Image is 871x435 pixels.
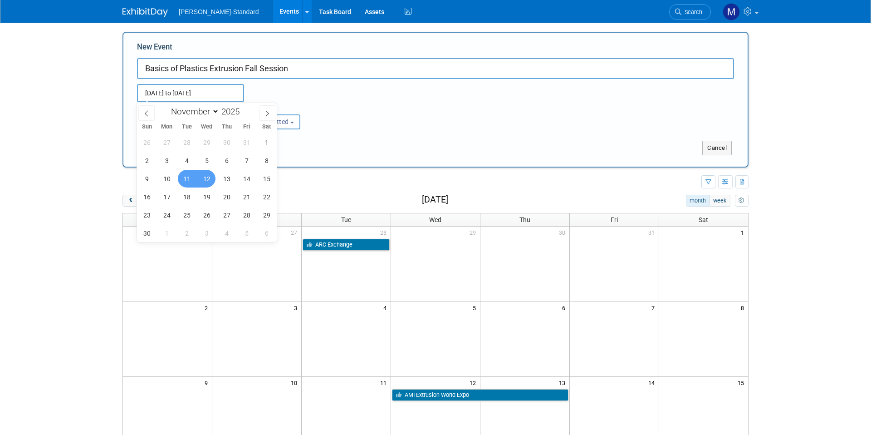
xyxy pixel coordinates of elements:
span: [PERSON_NAME]-Standard [179,8,259,15]
span: December 5, 2025 [238,224,255,242]
span: Fri [237,124,257,130]
span: November 7, 2025 [238,152,255,169]
span: Tue [177,124,197,130]
span: December 2, 2025 [178,224,196,242]
span: Tue [341,216,351,223]
span: December 1, 2025 [158,224,176,242]
span: 8 [740,302,748,313]
span: October 27, 2025 [158,133,176,151]
span: November 24, 2025 [158,206,176,224]
span: November 11, 2025 [178,170,196,188]
span: 6 [561,302,569,313]
span: November 6, 2025 [218,152,235,169]
span: November 4, 2025 [178,152,196,169]
span: October 29, 2025 [198,133,215,151]
span: November 2, 2025 [138,152,156,169]
span: November 19, 2025 [198,188,215,206]
div: Participation: [239,102,327,114]
span: 5 [472,302,480,313]
span: 3 [293,302,301,313]
span: October 26, 2025 [138,133,156,151]
span: November 13, 2025 [218,170,235,188]
span: 9 [204,377,212,388]
span: November 22, 2025 [258,188,275,206]
span: 1 [740,227,748,238]
span: December 6, 2025 [258,224,275,242]
span: October 28, 2025 [178,133,196,151]
span: November 8, 2025 [258,152,275,169]
span: 13 [558,377,569,388]
span: November 29, 2025 [258,206,275,224]
span: November 30, 2025 [138,224,156,242]
img: Michael Crawford [723,3,740,20]
span: Sat [257,124,277,130]
span: Sat [699,216,708,223]
a: AMI Extrusion World Expo [392,389,568,401]
span: October 30, 2025 [218,133,235,151]
span: November 20, 2025 [218,188,235,206]
span: 27 [290,227,301,238]
label: New Event [137,42,172,56]
img: ExhibitDay [122,8,168,17]
button: month [686,195,710,207]
span: November 3, 2025 [158,152,176,169]
span: 29 [469,227,480,238]
span: 7 [651,302,659,313]
input: Start Date - End Date [137,84,244,102]
span: Fri [611,216,618,223]
a: ARC Exchange [303,239,390,251]
span: 14 [647,377,659,388]
span: Mon [157,124,177,130]
span: November 15, 2025 [258,170,275,188]
span: November 23, 2025 [138,206,156,224]
span: Sun [137,124,157,130]
span: Wed [197,124,217,130]
span: November 16, 2025 [138,188,156,206]
span: December 3, 2025 [198,224,215,242]
span: November 14, 2025 [238,170,255,188]
span: 30 [558,227,569,238]
span: 28 [379,227,391,238]
button: Cancel [702,141,732,155]
span: 15 [737,377,748,388]
span: November 28, 2025 [238,206,255,224]
span: November 27, 2025 [218,206,235,224]
span: November 1, 2025 [258,133,275,151]
span: October 31, 2025 [238,133,255,151]
span: 11 [379,377,391,388]
span: 10 [290,377,301,388]
i: Personalize Calendar [739,198,744,204]
button: prev [122,195,139,207]
span: Thu [519,216,530,223]
span: November 26, 2025 [198,206,215,224]
a: Search [669,4,711,20]
span: 31 [647,227,659,238]
span: December 4, 2025 [218,224,235,242]
h2: [DATE] [422,195,448,205]
span: 4 [382,302,391,313]
span: November 9, 2025 [138,170,156,188]
span: November 21, 2025 [238,188,255,206]
button: week [710,195,730,207]
input: Year [219,106,246,117]
span: November 5, 2025 [198,152,215,169]
span: November 17, 2025 [158,188,176,206]
span: Wed [429,216,441,223]
span: 12 [469,377,480,388]
span: November 10, 2025 [158,170,176,188]
span: November 12, 2025 [198,170,215,188]
button: myCustomButton [735,195,749,207]
select: Month [167,106,219,117]
span: 2 [204,302,212,313]
span: November 25, 2025 [178,206,196,224]
span: November 18, 2025 [178,188,196,206]
input: Name of Trade Show / Conference [137,58,734,79]
span: Search [681,9,702,15]
div: Attendance / Format: [137,102,225,114]
span: Thu [217,124,237,130]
